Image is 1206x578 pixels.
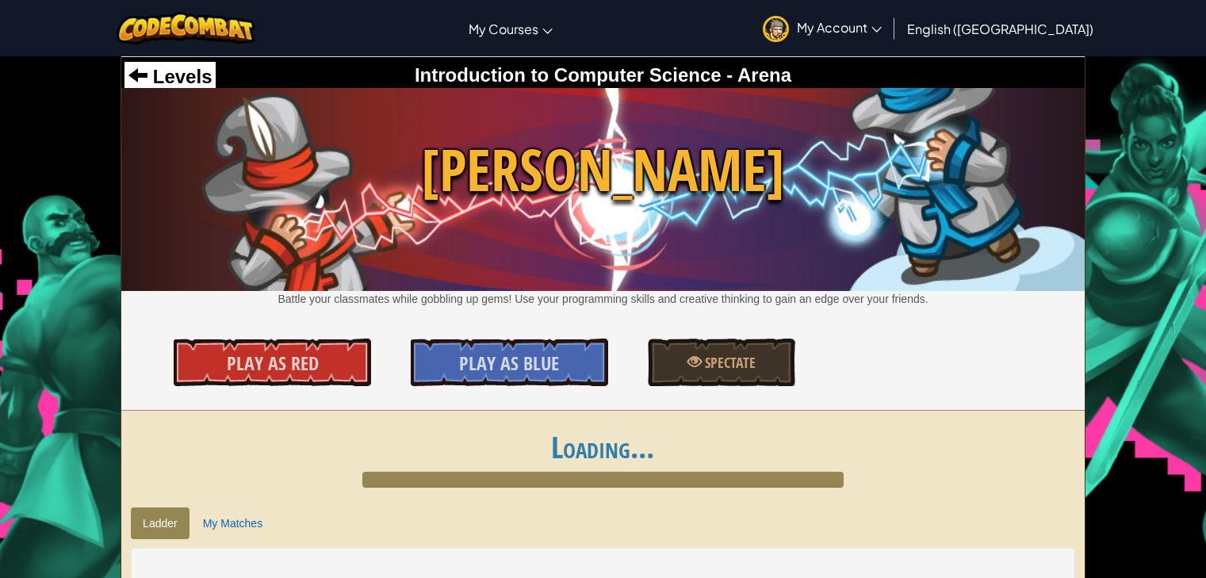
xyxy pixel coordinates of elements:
[907,21,1093,37] span: English ([GEOGRAPHIC_DATA])
[121,129,1085,211] span: [PERSON_NAME]
[797,19,882,36] span: My Account
[461,7,561,50] a: My Courses
[147,66,212,87] span: Levels
[121,88,1085,291] img: Wakka Maul
[763,16,789,42] img: avatar
[722,64,791,86] span: - Arena
[702,353,756,373] span: Spectate
[121,291,1085,307] p: Battle your classmates while gobbling up gems! Use your programming skills and creative thinking ...
[121,431,1085,464] h1: Loading...
[131,507,190,539] a: Ladder
[899,7,1101,50] a: English ([GEOGRAPHIC_DATA])
[459,350,559,376] span: Play As Blue
[117,12,255,44] img: CodeCombat logo
[415,64,722,86] span: Introduction to Computer Science
[128,66,212,87] a: Levels
[227,350,319,376] span: Play As Red
[469,21,538,37] span: My Courses
[191,507,274,539] a: My Matches
[648,339,796,386] a: Spectate
[755,3,890,53] a: My Account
